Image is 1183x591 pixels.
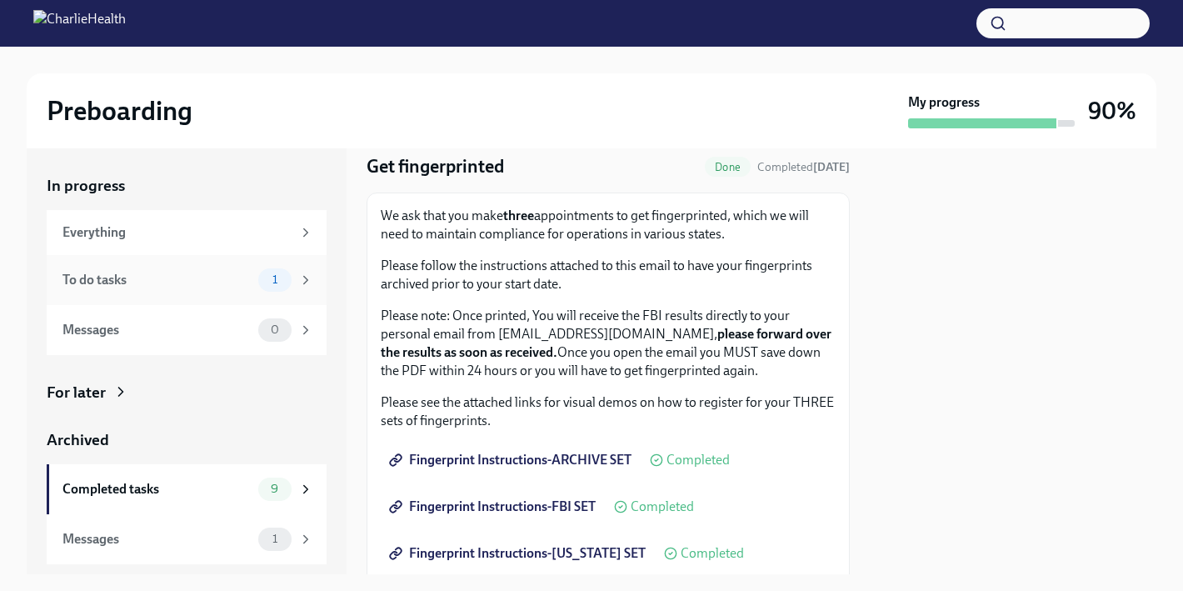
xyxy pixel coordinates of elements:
h3: 90% [1088,96,1136,126]
h4: Get fingerprinted [367,154,504,179]
div: Everything [62,223,292,242]
div: Messages [62,530,252,548]
span: 1 [262,533,287,545]
h2: Preboarding [47,94,192,128]
span: Fingerprint Instructions-[US_STATE] SET [392,545,646,562]
span: Fingerprint Instructions-ARCHIVE SET [392,452,631,468]
span: 9 [261,483,288,495]
div: For later [47,382,106,403]
a: In progress [47,175,327,197]
strong: My progress [908,93,980,112]
a: Everything [47,210,327,255]
a: To do tasks1 [47,255,327,305]
p: Please follow the instructions attached to this email to have your fingerprints archived prior to... [381,257,836,293]
p: Please note: Once printed, You will receive the FBI results directly to your personal email from ... [381,307,836,380]
p: Please see the attached links for visual demos on how to register for your THREE sets of fingerpr... [381,393,836,430]
div: To do tasks [62,271,252,289]
span: Completed [757,160,850,174]
span: 0 [261,323,289,336]
span: Completed [681,547,744,560]
img: CharlieHealth [33,10,126,37]
p: We ask that you make appointments to get fingerprinted, which we will need to maintain compliance... [381,207,836,243]
div: Completed tasks [62,480,252,498]
a: Messages1 [47,514,327,564]
span: Fingerprint Instructions-FBI SET [392,498,596,515]
a: Completed tasks9 [47,464,327,514]
strong: [DATE] [813,160,850,174]
span: Done [705,161,751,173]
a: Messages0 [47,305,327,355]
span: Completed [666,453,730,467]
a: Fingerprint Instructions-[US_STATE] SET [381,537,657,570]
a: Fingerprint Instructions-FBI SET [381,490,607,523]
div: Messages [62,321,252,339]
span: Completed [631,500,694,513]
a: For later [47,382,327,403]
strong: three [503,208,534,223]
a: Fingerprint Instructions-ARCHIVE SET [381,443,643,477]
span: 1 [262,273,287,286]
a: Archived [47,429,327,451]
span: October 8th, 2025 19:19 [757,159,850,175]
